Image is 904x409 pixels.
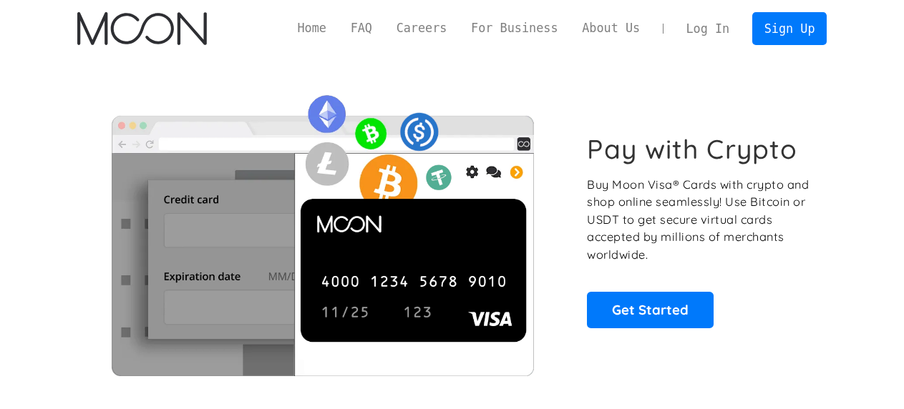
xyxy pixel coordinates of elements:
[77,12,207,45] a: home
[459,19,570,37] a: For Business
[674,13,742,44] a: Log In
[77,85,568,375] img: Moon Cards let you spend your crypto anywhere Visa is accepted.
[384,19,459,37] a: Careers
[77,12,207,45] img: Moon Logo
[570,19,652,37] a: About Us
[587,133,797,165] h1: Pay with Crypto
[286,19,339,37] a: Home
[587,292,714,327] a: Get Started
[752,12,827,44] a: Sign Up
[339,19,384,37] a: FAQ
[587,176,811,264] p: Buy Moon Visa® Cards with crypto and shop online seamlessly! Use Bitcoin or USDT to get secure vi...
